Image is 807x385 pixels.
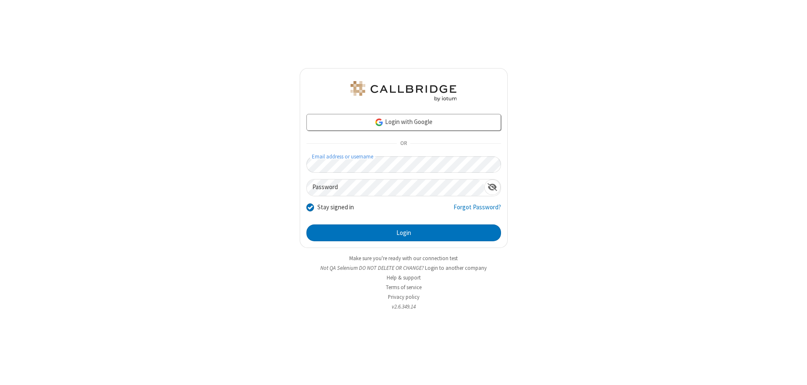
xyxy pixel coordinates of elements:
li: Not QA Selenium DO NOT DELETE OR CHANGE? [300,264,508,272]
a: Terms of service [386,284,422,291]
li: v2.6.349.14 [300,303,508,311]
img: google-icon.png [374,118,384,127]
input: Email address or username [306,156,501,173]
div: Show password [484,179,501,195]
a: Login with Google [306,114,501,131]
a: Help & support [387,274,421,281]
span: OR [397,138,410,150]
a: Privacy policy [388,293,419,301]
label: Stay signed in [317,203,354,212]
button: Login to another company [425,264,487,272]
img: QA Selenium DO NOT DELETE OR CHANGE [349,81,458,101]
input: Password [307,179,484,196]
a: Forgot Password? [454,203,501,219]
a: Make sure you're ready with our connection test [349,255,458,262]
button: Login [306,224,501,241]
